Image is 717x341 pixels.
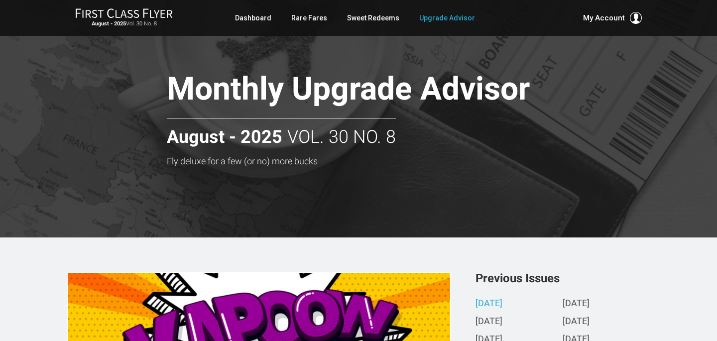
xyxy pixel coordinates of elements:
[291,9,327,27] a: Rare Fares
[235,9,271,27] a: Dashboard
[75,8,173,18] img: First Class Flyer
[583,12,625,24] span: My Account
[75,20,173,27] small: Vol. 30 No. 8
[563,317,590,327] a: [DATE]
[75,8,173,28] a: First Class FlyerAugust - 2025Vol. 30 No. 8
[167,72,600,110] h1: Monthly Upgrade Advisor
[347,9,399,27] a: Sweet Redeems
[167,127,282,147] strong: August - 2025
[92,20,126,27] strong: August - 2025
[583,12,642,24] button: My Account
[476,299,502,309] a: [DATE]
[476,272,650,284] h3: Previous Issues
[167,156,600,166] h3: Fly deluxe for a few (or no) more bucks
[419,9,475,27] a: Upgrade Advisor
[563,299,590,309] a: [DATE]
[167,118,396,147] h2: Vol. 30 No. 8
[476,317,502,327] a: [DATE]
